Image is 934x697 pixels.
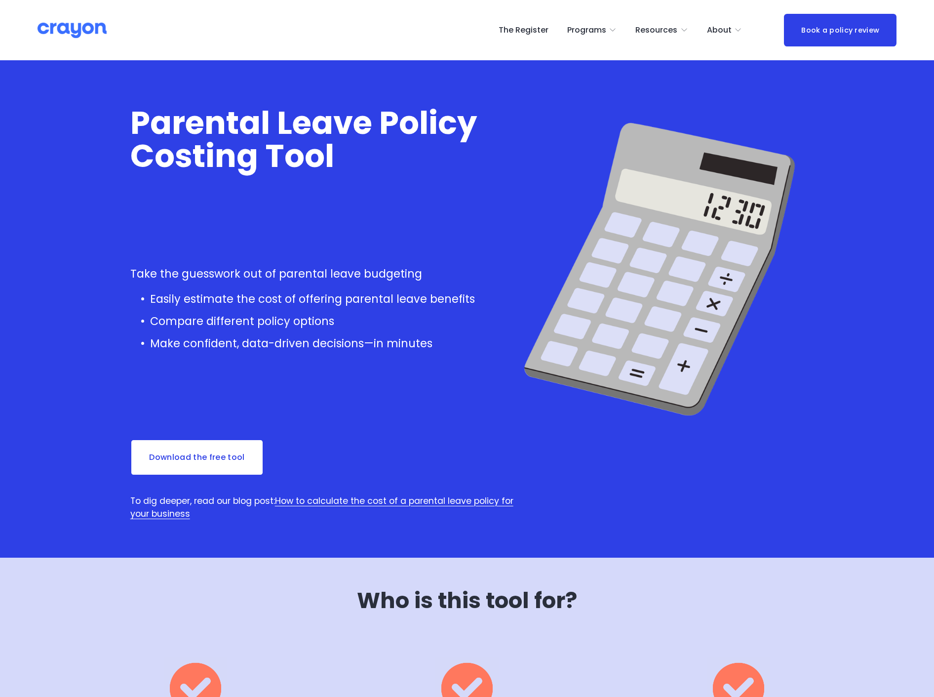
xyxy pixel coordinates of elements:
a: folder dropdown [707,22,742,38]
span: Programs [567,23,606,38]
a: folder dropdown [635,22,688,38]
a: The Register [499,22,548,38]
p: To dig deeper, read our blog post: [130,494,532,521]
h2: Who is this tool for? [232,588,702,613]
span: Resources [635,23,677,38]
h1: Parental Leave Policy Costing Tool [130,106,532,173]
a: Download the free tool [130,439,264,476]
p: Take the guesswork out of parental leave budgeting [130,266,532,283]
p: Easily estimate the cost of offering parental leave benefits [150,291,532,308]
img: Crayon [38,22,107,39]
a: folder dropdown [567,22,617,38]
a: Book a policy review [784,14,896,46]
p: Compare different policy options [150,313,532,330]
p: Make confident, data-driven decisions—in minutes [150,335,532,352]
a: How to calculate the cost of a parental leave policy for your business [130,495,513,520]
span: About [707,23,732,38]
